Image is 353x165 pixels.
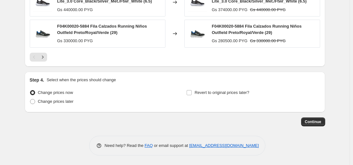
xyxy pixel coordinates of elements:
span: Change prices later [38,99,74,104]
a: FAQ [145,143,153,148]
img: 9f03e4ce-346e-41dd-856e-b2c0d177f7cb_80x.jpg [188,24,207,43]
span: F04K00020-5884 Fila Calzados Running Niños Outfield Preto/Royal/Verde (29) [212,24,302,35]
strike: Gs 330000.00 PYG [250,38,286,44]
a: [EMAIL_ADDRESS][DOMAIN_NAME] [189,143,259,148]
span: Continue [305,119,321,124]
nav: Pagination [30,53,47,62]
span: Need help? Read the [105,143,145,148]
p: Select when the prices should change [46,77,116,83]
span: or email support at [153,143,189,148]
strike: Gs 440000.00 PYG [250,7,286,13]
img: 9f03e4ce-346e-41dd-856e-b2c0d177f7cb_80x.jpg [33,24,52,43]
div: Gs 280500.00 PYG [212,38,248,44]
button: Continue [301,117,325,126]
div: Gs 374000.00 PYG [212,7,248,13]
span: Revert to original prices later? [195,90,249,95]
span: F04K00020-5884 Fila Calzados Running Niños Outfield Preto/Royal/Verde (29) [57,24,147,35]
button: Next [38,53,47,62]
h2: Step 4. [30,77,44,83]
span: Change prices now [38,90,73,95]
div: Gs 440000.00 PYG [57,7,93,13]
div: Gs 330000.00 PYG [57,38,93,44]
